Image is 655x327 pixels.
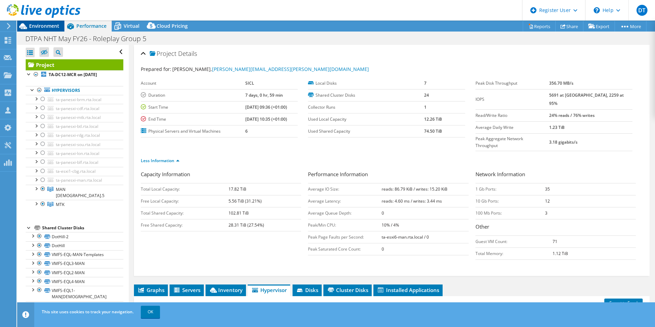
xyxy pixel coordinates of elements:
[26,277,123,286] a: VMFS-EQL4-MAN
[172,66,369,72] span: [PERSON_NAME],
[141,128,245,135] label: Physical Servers and Virtual Machines
[228,210,249,216] b: 102.81 TiB
[553,239,557,244] b: 71
[26,286,123,301] a: VMFS-EQL1-MAN[DEMOGRAPHIC_DATA]
[26,158,123,167] a: ta-panesxi-blf.rta.local
[594,7,600,13] svg: \n
[228,198,262,204] b: 5.56 TiB (31.21%)
[26,104,123,113] a: ta-panesxi-cdf.rta.local
[377,287,439,293] span: Installed Applications
[475,183,545,195] td: 1 Gb Ports:
[26,149,123,158] a: ta-panesxi-lon.rta.local
[308,243,382,255] td: Peak Saturated Core Count:
[141,306,160,318] a: OK
[475,112,549,119] label: Read/Write Ratio
[228,222,264,228] b: 28.31 TiB (27.54%)
[424,80,427,86] b: 7
[49,72,97,77] b: TA-DC12-MCR on [DATE]
[141,158,180,163] a: Less Information
[382,234,429,240] b: ta-esxi6-man.rta.local / 0
[382,198,442,204] b: reads: 4.60 ms / writes: 3.44 ms
[56,142,100,147] span: ta-panesxi-sou.rta.local
[56,150,99,156] span: ta-panesxi-lon.rta.local
[209,287,243,293] span: Inventory
[553,251,568,256] b: 1.12 TiB
[26,140,123,149] a: ta-panesxi-sou.rta.local
[382,186,447,192] b: reads: 86.79 KiB / writes: 15.20 KiB
[245,80,254,86] b: SICL
[56,132,100,138] span: ta-panesxi-rdg.rta.local
[523,21,556,32] a: Reports
[549,80,573,86] b: 356.70 MB/s
[141,207,228,219] td: Total Shared Capacity:
[141,170,301,180] h3: Capacity Information
[475,223,636,232] h3: Other
[382,246,384,252] b: 0
[26,250,123,259] a: VMFS-EQL-MAN-Templates
[26,301,123,323] a: VMFS-EQL-MAN[DEMOGRAPHIC_DATA]-ISOs-Templates
[549,124,565,130] b: 1.23 TiB
[26,167,123,176] a: ta-esxi1-cbg.rta.local
[157,23,188,29] span: Cloud Pricing
[308,231,382,243] td: Peak Page Faults per Second:
[141,92,245,99] label: Duration
[475,235,553,247] td: Guest VM Count:
[555,21,583,32] a: Share
[150,50,176,57] span: Project
[549,112,595,118] b: 24% reads / 76% writes
[141,195,228,207] td: Free Local Capacity:
[26,95,123,104] a: ta-panesxi-brm.rta.local
[308,128,424,135] label: Used Shared Capacity
[22,35,157,43] h1: DTPA NHT May FY26 - Roleplay Group 5
[56,123,98,129] span: ta-panesxi-btl.rta.local
[308,183,382,195] td: Average IO Size:
[141,219,228,231] td: Free Shared Capacity:
[424,116,442,122] b: 12.26 TiB
[308,104,424,111] label: Collector Runs
[637,5,647,16] span: DT
[308,207,382,219] td: Average Queue Depth:
[604,299,643,307] a: Export to Excel
[549,139,578,145] b: 3.18 gigabits/s
[308,92,424,99] label: Shared Cluster Disks
[475,96,549,103] label: IOPS
[545,198,550,204] b: 12
[308,170,468,180] h3: Performance Information
[475,207,545,219] td: 100 Mb Ports:
[173,287,200,293] span: Servers
[475,170,636,180] h3: Network Information
[29,23,59,29] span: Environment
[56,186,104,198] span: MAN [DEMOGRAPHIC_DATA].5
[26,268,123,277] a: VMFS-EQL2-MAN
[245,92,283,98] b: 7 days, 0 hr, 59 min
[615,21,646,32] a: More
[26,113,123,122] a: ta-panesxi-mtk.rta.local
[475,124,549,131] label: Average Daily Write
[56,97,101,102] span: ta-panesxi-brm.rta.local
[327,287,368,293] span: Cluster Disks
[56,177,102,183] span: ta-panesxi-man.rta.local
[296,287,318,293] span: Disks
[42,309,134,315] span: This site uses cookies to track your navigation.
[26,259,123,268] a: VMFS-EQL3-MAN
[141,80,245,87] label: Account
[26,176,123,185] a: ta-panesxi-man.rta.local
[245,116,287,122] b: [DATE] 10:35 (+01:00)
[308,195,382,207] td: Average Latency:
[56,202,64,207] span: MTK
[475,135,549,149] label: Peak Aggregate Network Throughput
[178,49,197,58] span: Details
[56,168,96,174] span: ta-esxi1-cbg.rta.local
[545,210,547,216] b: 3
[26,59,123,70] a: Project
[56,114,101,120] span: ta-panesxi-mtk.rta.local
[251,287,287,293] span: Hypervisor
[76,23,107,29] span: Performance
[26,86,123,95] a: Hypervisors
[475,80,549,87] label: Peak Disk Throughput
[26,70,123,79] a: TA-DC12-MCR on [DATE]
[424,104,427,110] b: 1
[26,122,123,131] a: ta-panesxi-btl.rta.local
[308,80,424,87] label: Local Disks
[212,66,369,72] a: [PERSON_NAME][EMAIL_ADDRESS][PERSON_NAME][DOMAIN_NAME]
